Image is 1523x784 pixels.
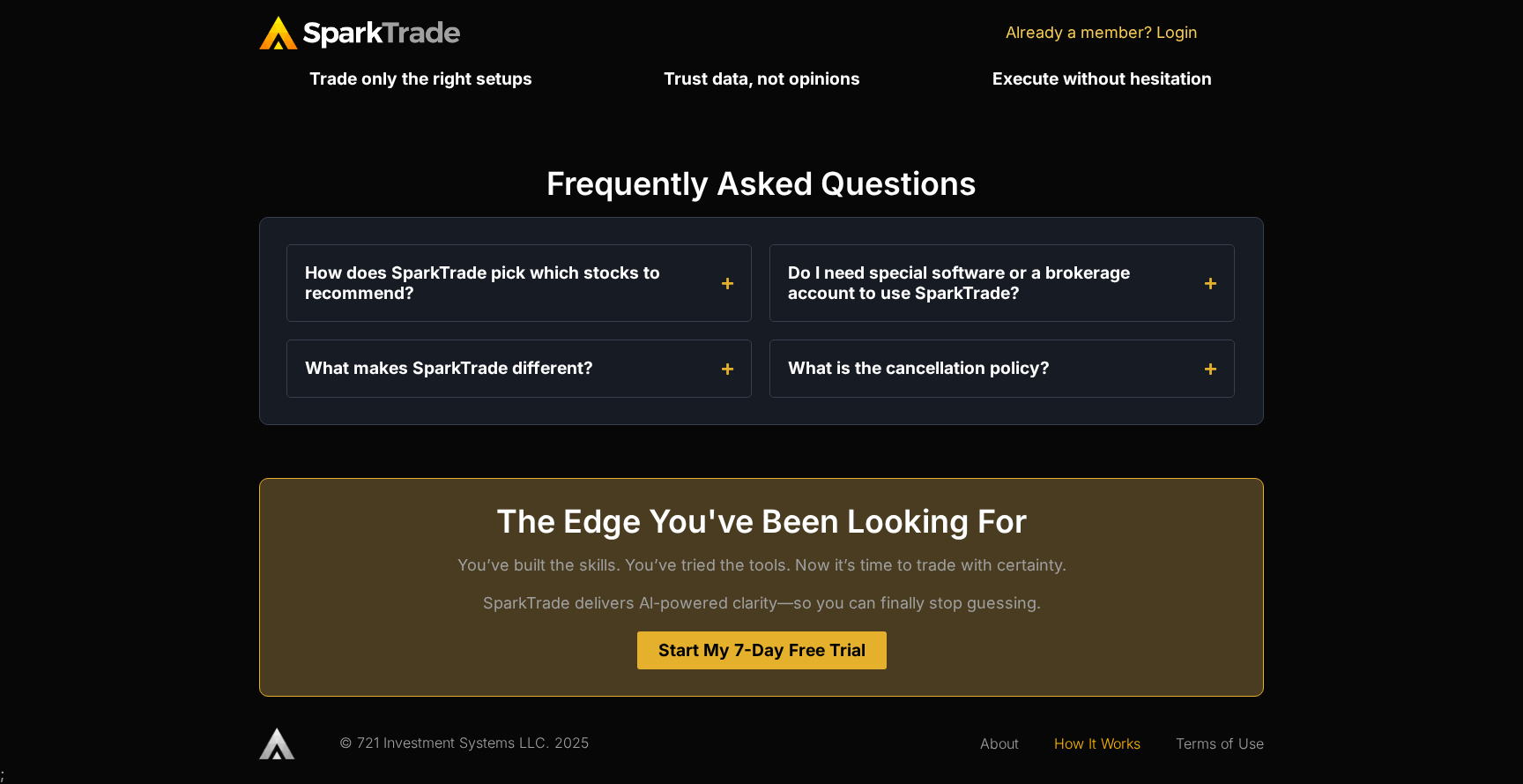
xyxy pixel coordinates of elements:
span: Start My 7-Day Free Trial [658,642,866,659]
div: What makes SparkTrade different? [305,358,593,378]
summary: What makes SparkTrade different? [286,340,752,397]
div: Do I need special software or a brokerage account to use SparkTrade? [788,263,1196,304]
summary: Do I need special software or a brokerage account to use SparkTrade? [769,244,1235,323]
p: SparkTrade delivers Al-powered clarity—so you can finally stop guessing. [260,593,1263,613]
div: Accordion. Open links with Enter or Space, close with Escape, and navigate with Arrow Keys [286,340,752,397]
span: 21 Investment Systems LLC. 2025 [365,734,589,751]
h2: Frequently Asked Questions [259,168,1264,199]
summary: How does SparkTrade pick which stocks to recommend? [286,244,752,323]
h2: Execute without hesitation [940,71,1264,87]
a: How It Works [1036,723,1158,764]
div: What is the cancellation policy? [788,358,1050,378]
a: About [962,723,1036,764]
h2: Trade only the right setups [259,71,583,87]
a: Start My 7-Day Free Trial [637,631,887,669]
summary: What is the cancellation policy? [769,340,1235,397]
div: Accordion. Open links with Enter or Space, close with Escape, and navigate with Arrow Keys [769,340,1235,397]
div: Accordion. Open links with Enter or Space, close with Escape, and navigate with Arrow Keys [769,244,1235,323]
div: Accordion. Open links with Enter or Space, close with Escape, and navigate with Arrow Keys [286,244,752,323]
div: How does SparkTrade pick which stocks to recommend? [305,263,713,304]
h2: The Edge You've Been Looking For [260,505,1263,537]
p: You’ve built the skills. You’ve tried the tools. Now it’s time to trade with certainty. [260,555,1263,575]
nav: Menu [962,723,1282,764]
span: © 7 [339,734,365,751]
a: Terms of Use [1158,723,1282,764]
h2: Trust data, not opinions [600,71,924,87]
a: Already a member? Login [1006,23,1198,41]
